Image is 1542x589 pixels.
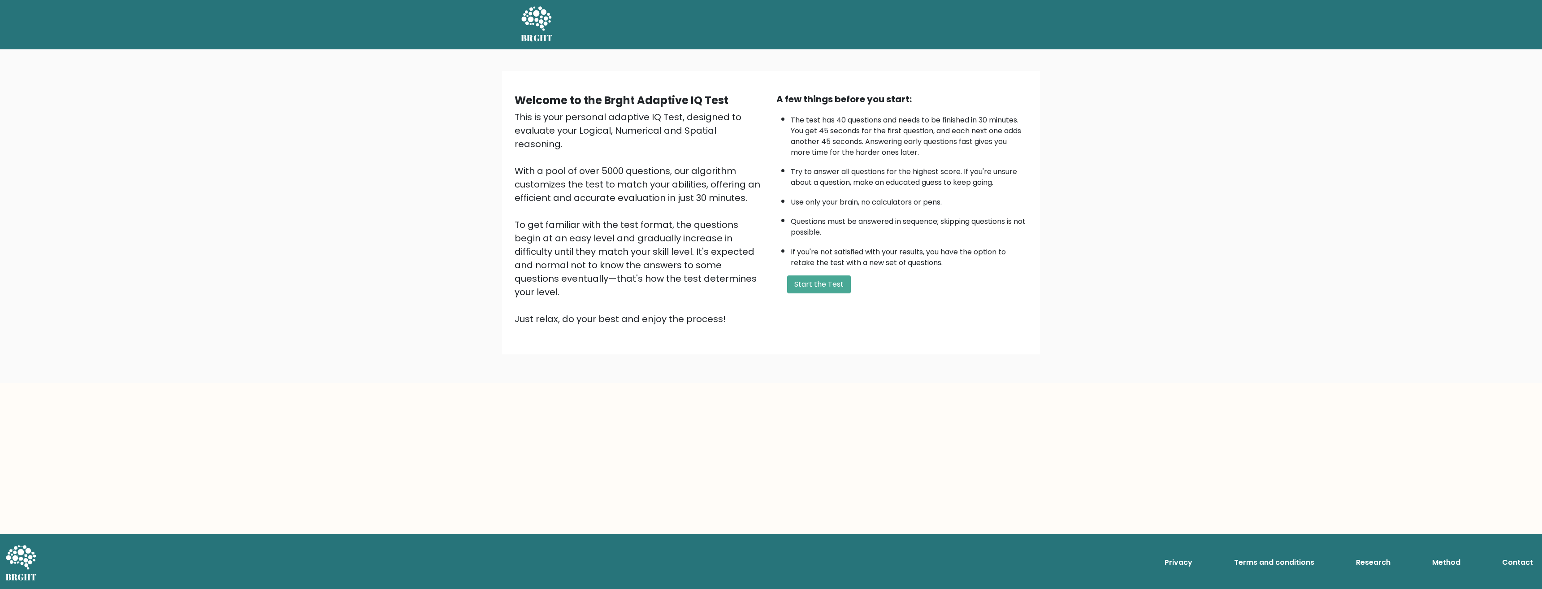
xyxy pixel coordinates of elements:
[791,242,1027,268] li: If you're not satisfied with your results, you have the option to retake the test with a new set ...
[791,162,1027,188] li: Try to answer all questions for the highest score. If you're unsure about a question, make an edu...
[787,275,851,293] button: Start the Test
[521,4,553,46] a: BRGHT
[515,93,728,108] b: Welcome to the Brght Adaptive IQ Test
[791,110,1027,158] li: The test has 40 questions and needs to be finished in 30 minutes. You get 45 seconds for the firs...
[1499,554,1537,572] a: Contact
[1161,554,1196,572] a: Privacy
[521,33,553,44] h5: BRGHT
[776,92,1027,106] div: A few things before you start:
[1429,554,1464,572] a: Method
[791,212,1027,238] li: Questions must be answered in sequence; skipping questions is not possible.
[1230,554,1318,572] a: Terms and conditions
[1352,554,1394,572] a: Research
[515,110,766,326] div: This is your personal adaptive IQ Test, designed to evaluate your Logical, Numerical and Spatial ...
[791,192,1027,208] li: Use only your brain, no calculators or pens.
